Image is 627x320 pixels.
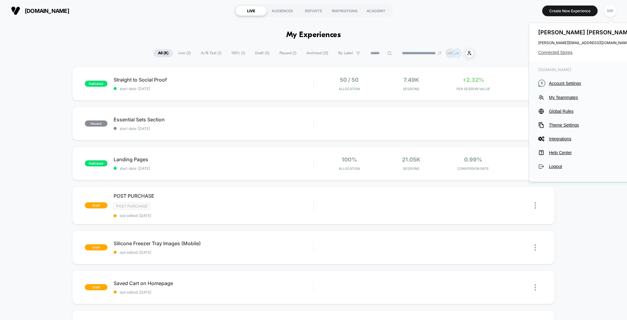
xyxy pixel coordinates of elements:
span: PER SESSION VALUE [444,87,503,91]
span: draft [85,244,107,250]
span: last edited: [DATE] [114,213,313,218]
button: [DOMAIN_NAME] [9,6,71,16]
span: start date: [DATE] [114,126,313,131]
span: 100% [342,156,357,163]
span: Archived ( 12 ) [302,49,333,57]
span: Silicone Freezer Tray Images (Mobile) [114,240,313,246]
img: Visually logo [11,6,20,15]
span: Straight to Social Proof [114,77,313,83]
span: Landing Pages [114,156,313,162]
span: Essential Sets Section [114,116,313,123]
span: Sessions [382,87,441,91]
img: end [438,51,441,55]
span: CONVERSION RATE [444,166,503,171]
span: 7.49k [404,77,419,83]
span: POST PURCHASE [114,193,313,199]
p: MR [447,51,453,55]
span: 21.05k [402,156,420,163]
div: INSPIRATIONS [329,6,360,16]
span: published [85,160,107,166]
span: [DOMAIN_NAME] [25,8,69,14]
img: close [535,284,536,291]
span: 100% ( 1 ) [227,49,250,57]
span: Draft ( 5 ) [250,49,274,57]
span: Sessions [382,166,441,171]
span: Post Purchase [114,203,150,210]
span: published [85,81,107,87]
span: paused [85,120,107,127]
span: 0.99% [464,156,482,163]
span: Allocation [339,87,360,91]
p: JS [455,51,459,55]
img: close [535,202,536,209]
i: S [538,80,545,87]
span: By Label [338,51,353,55]
div: REPORTS [298,6,329,16]
span: Allocation [339,166,360,171]
span: last edited: [DATE] [114,250,313,255]
div: AUDIENCES [267,6,298,16]
span: A/B Test ( 1 ) [196,49,226,57]
span: Saved Cart on Homepage [114,280,313,286]
span: start date: [DATE] [114,86,313,91]
span: last edited: [DATE] [114,290,313,295]
h1: My Experiences [286,31,341,40]
button: Create New Experience [542,6,598,16]
span: Live ( 2 ) [174,49,195,57]
button: MR [602,5,618,17]
img: close [535,244,536,251]
span: 50 / 50 [340,77,359,83]
span: draft [85,284,107,290]
div: MR [604,5,616,17]
span: Paused ( 1 ) [275,49,301,57]
div: LIVE [235,6,267,16]
span: +2.32% [463,77,484,83]
div: ACADEMY [360,6,392,16]
span: All ( 8 ) [153,49,173,57]
span: start date: [DATE] [114,166,313,171]
span: draft [85,202,107,208]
